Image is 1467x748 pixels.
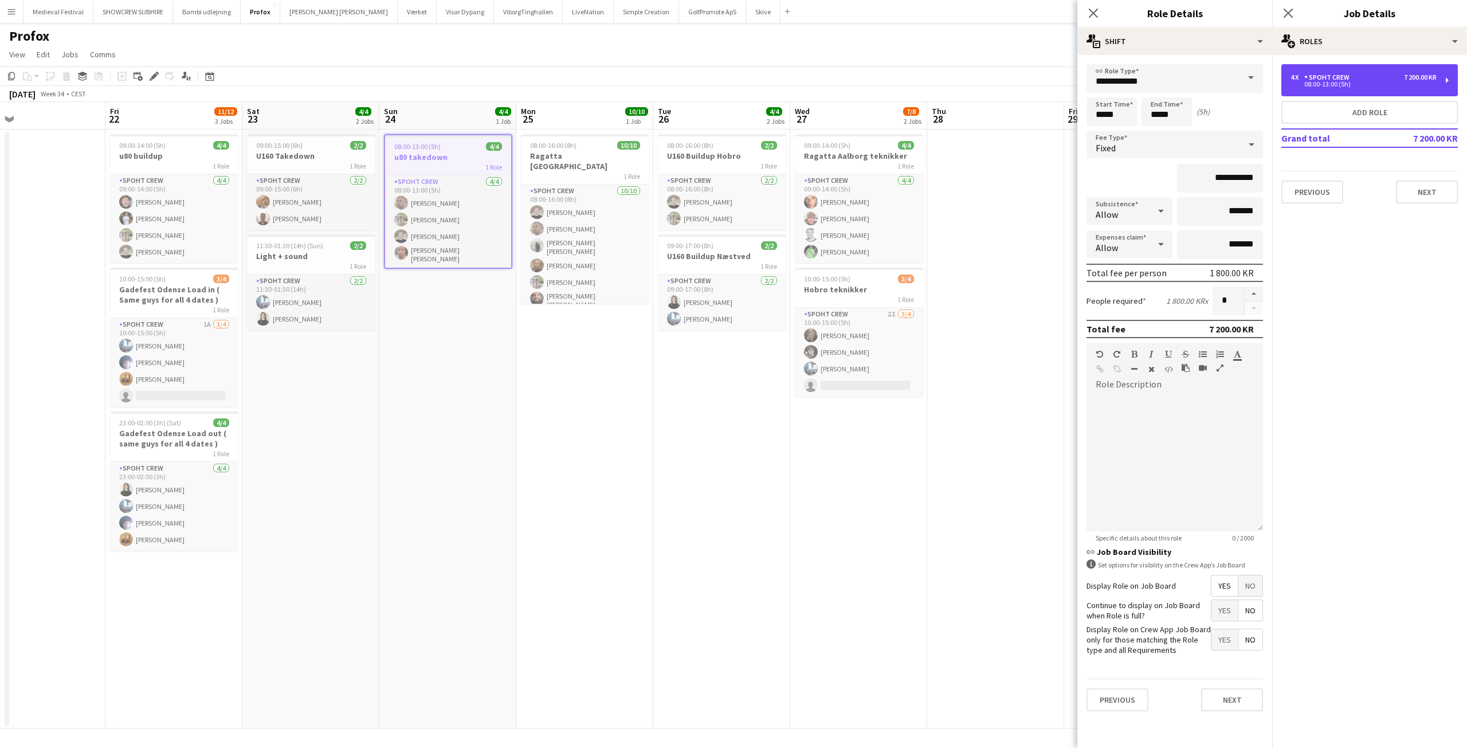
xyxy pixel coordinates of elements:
button: Medieval Festival [23,1,93,23]
button: Clear Formatting [1147,365,1155,374]
span: Sat [247,106,260,116]
span: 4/4 [898,141,914,150]
h3: Ragatta Aalborg teknikker [795,151,923,161]
h3: u80 takedown [385,152,511,162]
span: 10:00-15:00 (5h) [804,275,850,283]
button: Paste as plain text [1182,363,1190,373]
span: Week 34 [38,89,66,98]
span: 2/2 [350,141,366,150]
h3: Gadefest Odense Load in ( Same guys for all 4 dates ) [110,284,238,305]
div: 1 800.00 KR x [1166,296,1208,306]
div: 10:00-15:00 (5h)3/4Hobro teknikker1 RoleSpoht Crew2I3/410:00-15:00 (5h)[PERSON_NAME][PERSON_NAME]... [795,268,923,397]
span: 11/12 [214,107,237,116]
span: 22 [108,112,119,126]
app-card-role: Spoht Crew4/423:00-02:00 (3h)[PERSON_NAME][PERSON_NAME][PERSON_NAME][PERSON_NAME] [110,462,238,551]
span: 1 Role [350,262,366,271]
button: Italic [1147,350,1155,359]
div: 09:00-14:00 (5h)4/4u80 buildup1 RoleSpoht Crew4/409:00-14:00 (5h)[PERSON_NAME][PERSON_NAME][PERSO... [110,134,238,263]
span: 1 Role [213,162,229,170]
a: Edit [32,47,54,62]
span: 23 [245,112,260,126]
h3: U160 Buildup Hobro [658,151,786,161]
app-job-card: 09:00-14:00 (5h)4/4Ragatta Aalborg teknikker1 RoleSpoht Crew4/409:00-14:00 (5h)[PERSON_NAME][PERS... [795,134,923,263]
span: Fixed [1096,142,1116,154]
div: Spoht Crew [1304,73,1354,81]
app-job-card: 09:00-15:00 (6h)2/2U160 Takedown1 RoleSpoht Crew2/209:00-15:00 (6h)[PERSON_NAME][PERSON_NAME] [247,134,375,230]
app-job-card: 10:00-15:00 (5h)3/4Gadefest Odense Load in ( Same guys for all 4 dates )1 RoleSpoht Crew1A3/410:0... [110,268,238,407]
span: Wed [795,106,810,116]
h3: U160 Takedown [247,151,375,161]
button: Bold [1130,350,1138,359]
span: 09:00-15:00 (6h) [256,141,303,150]
div: 09:00-17:00 (8h)2/2U160 Buildup Næstved1 RoleSpoht Crew2/209:00-17:00 (8h)[PERSON_NAME][PERSON_NAME] [658,234,786,330]
span: Yes [1211,629,1238,650]
button: Next [1201,688,1263,711]
app-card-role: Spoht Crew2/209:00-15:00 (6h)[PERSON_NAME][PERSON_NAME] [247,174,375,230]
a: View [5,47,30,62]
span: 23:00-02:00 (3h) (Sat) [119,418,181,427]
button: Underline [1164,350,1172,359]
div: 2 Jobs [356,117,374,126]
a: Comms [85,47,120,62]
app-card-role: Spoht Crew1A3/410:00-15:00 (5h)[PERSON_NAME][PERSON_NAME][PERSON_NAME] [110,318,238,407]
button: HTML Code [1164,365,1172,374]
button: Simple Creation [614,1,679,23]
app-card-role: Spoht Crew4/409:00-14:00 (5h)[PERSON_NAME][PERSON_NAME][PERSON_NAME][PERSON_NAME] [795,174,923,263]
div: Roles [1272,28,1467,55]
app-job-card: 11:30-01:30 (14h) (Sun)2/2Light + sound1 RoleSpoht Crew2/211:30-01:30 (14h)[PERSON_NAME][PERSON_N... [247,234,375,330]
span: 4/4 [486,142,502,151]
label: Display Role on Job Board [1086,581,1176,591]
span: Comms [90,49,116,60]
span: 25 [519,112,536,126]
div: 7 200.00 KR [1404,73,1437,81]
button: Profox [241,1,280,23]
app-card-role: Spoht Crew4/409:00-14:00 (5h)[PERSON_NAME][PERSON_NAME][PERSON_NAME][PERSON_NAME] [110,174,238,263]
span: 3/4 [213,275,229,283]
div: (5h) [1197,107,1210,117]
span: View [9,49,25,60]
div: Shift [1077,28,1272,55]
span: 09:00-14:00 (5h) [119,141,166,150]
app-card-role: Spoht Crew2I3/410:00-15:00 (5h)[PERSON_NAME][PERSON_NAME][PERSON_NAME] [795,308,923,397]
div: 7 200.00 KR [1209,323,1254,335]
span: 29 [1067,112,1078,126]
button: Ordered List [1216,350,1224,359]
span: 10/10 [625,107,648,116]
span: Sun [384,106,398,116]
button: Skive [746,1,780,23]
button: Increase [1245,287,1263,301]
button: Previous [1086,688,1148,711]
button: Insert video [1199,363,1207,373]
span: 1 Role [760,262,777,271]
span: 7/8 [903,107,919,116]
app-job-card: 08:00-13:00 (5h)4/4u80 takedown1 RoleSpoht Crew4/408:00-13:00 (5h)[PERSON_NAME][PERSON_NAME][PERS... [384,134,512,269]
span: 4/4 [495,107,511,116]
div: 08:00-16:00 (8h)10/10Ragatta [GEOGRAPHIC_DATA]1 RoleSpoht Crew10/1008:00-16:00 (8h)[PERSON_NAME][... [521,134,649,304]
span: 4/4 [766,107,782,116]
div: 1 Job [496,117,511,126]
td: 7 200.00 KR [1386,129,1458,147]
div: 08:00-13:00 (5h) [1291,81,1437,87]
span: 0 / 2000 [1223,534,1263,542]
span: Yes [1211,600,1238,621]
button: Strikethrough [1182,350,1190,359]
span: Specific details about this role [1086,534,1191,542]
span: 1 Role [623,172,640,181]
app-card-role: Spoht Crew4/408:00-13:00 (5h)[PERSON_NAME][PERSON_NAME][PERSON_NAME][PERSON_NAME] [PERSON_NAME] [385,175,511,268]
span: Fri [110,106,119,116]
app-card-role: Spoht Crew2/209:00-17:00 (8h)[PERSON_NAME][PERSON_NAME] [658,275,786,330]
button: Text Color [1233,350,1241,359]
app-job-card: 23:00-02:00 (3h) (Sat)4/4Gadefest Odense Load out ( same guys for all 4 dates )1 RoleSpoht Crew4/... [110,412,238,551]
div: 2 Jobs [767,117,785,126]
span: 3/4 [898,275,914,283]
label: Display Role on Crew App Job Board only for those matching the Role type and all Requirements [1086,624,1211,656]
button: Horizontal Line [1130,365,1138,374]
span: 4/4 [213,141,229,150]
span: Allow [1096,209,1118,220]
h3: Job Details [1272,6,1467,21]
div: 4 x [1291,73,1304,81]
button: [PERSON_NAME] [PERSON_NAME] [280,1,398,23]
h3: Job Board Visibility [1086,547,1263,557]
button: Next [1396,181,1458,203]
